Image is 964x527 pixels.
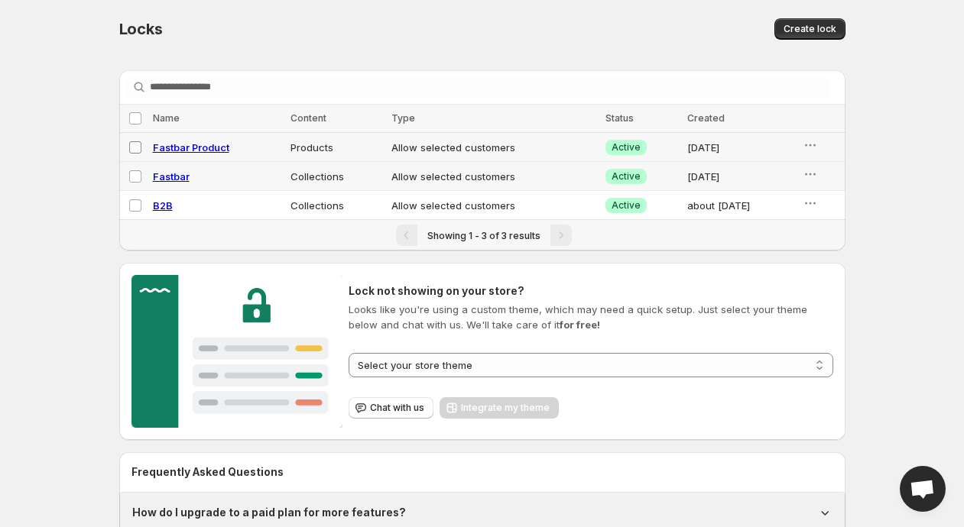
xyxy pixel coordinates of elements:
a: B2B [153,199,173,212]
td: Products [286,133,387,162]
p: Looks like you're using a custom theme, which may need a quick setup. Just select your theme belo... [349,302,833,332]
span: Type [391,112,415,124]
span: Showing 1 - 3 of 3 results [427,230,540,241]
span: Created [687,112,725,124]
a: Fastbar [153,170,190,183]
span: Status [605,112,634,124]
span: Active [612,170,641,183]
a: Fastbar Product [153,141,229,154]
button: Create lock [774,18,846,40]
span: Name [153,112,180,124]
h2: Frequently Asked Questions [131,464,833,480]
span: Active [612,199,641,212]
td: Collections [286,191,387,220]
nav: Pagination [119,219,846,251]
button: Chat with us [349,397,433,419]
img: Customer support [131,275,343,428]
span: Create lock [784,23,836,35]
td: Collections [286,162,387,191]
a: Open chat [900,466,946,512]
h1: How do I upgrade to a paid plan for more features? [132,505,406,520]
td: Allow selected customers [387,191,601,220]
strong: for free! [560,318,600,331]
span: Chat with us [370,402,424,414]
h2: Lock not showing on your store? [349,283,833,299]
td: about [DATE] [683,191,798,220]
span: Locks [119,20,163,38]
td: Allow selected customers [387,162,601,191]
td: [DATE] [683,133,798,162]
td: [DATE] [683,162,798,191]
td: Allow selected customers [387,133,601,162]
span: Active [612,141,641,154]
span: Content [290,112,326,124]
